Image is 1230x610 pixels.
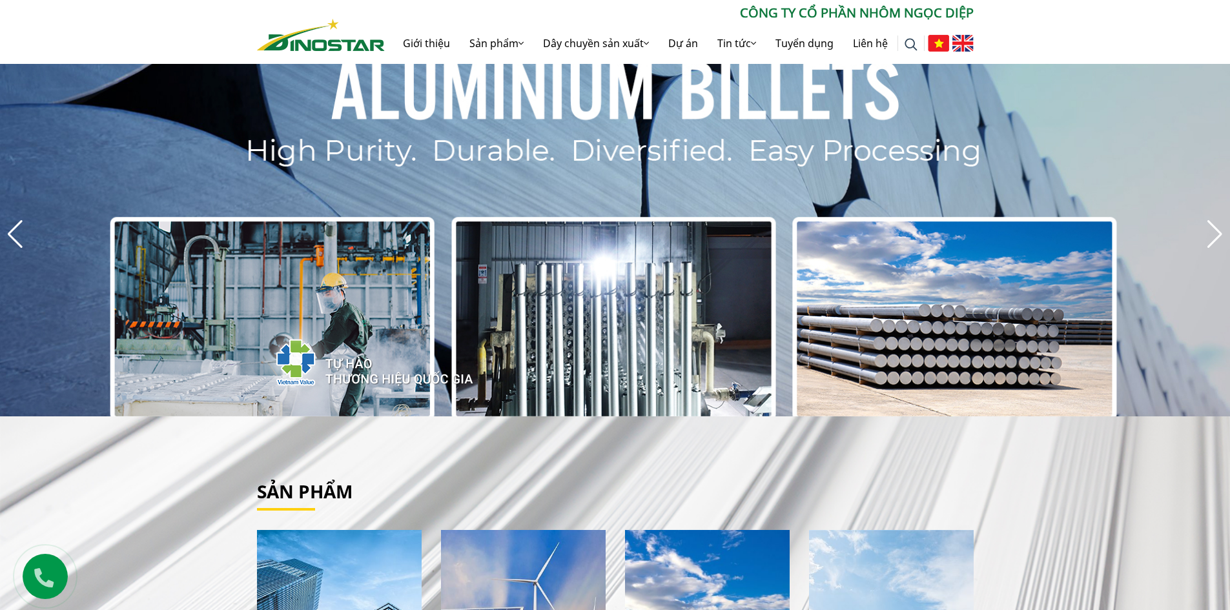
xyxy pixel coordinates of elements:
[393,23,460,64] a: Giới thiệu
[766,23,843,64] a: Tuyển dụng
[238,316,475,403] img: thqg
[1206,220,1224,249] div: Next slide
[843,23,897,64] a: Liên hệ
[533,23,659,64] a: Dây chuyền sản xuất
[460,23,533,64] a: Sản phẩm
[6,220,24,249] div: Previous slide
[257,19,385,51] img: Nhôm Dinostar
[952,35,974,52] img: English
[659,23,708,64] a: Dự án
[928,35,949,52] img: Tiếng Việt
[385,3,974,23] p: CÔNG TY CỔ PHẦN NHÔM NGỌC DIỆP
[257,16,385,50] a: Nhôm Dinostar
[905,38,917,51] img: search
[708,23,766,64] a: Tin tức
[257,479,353,503] a: Sản phẩm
